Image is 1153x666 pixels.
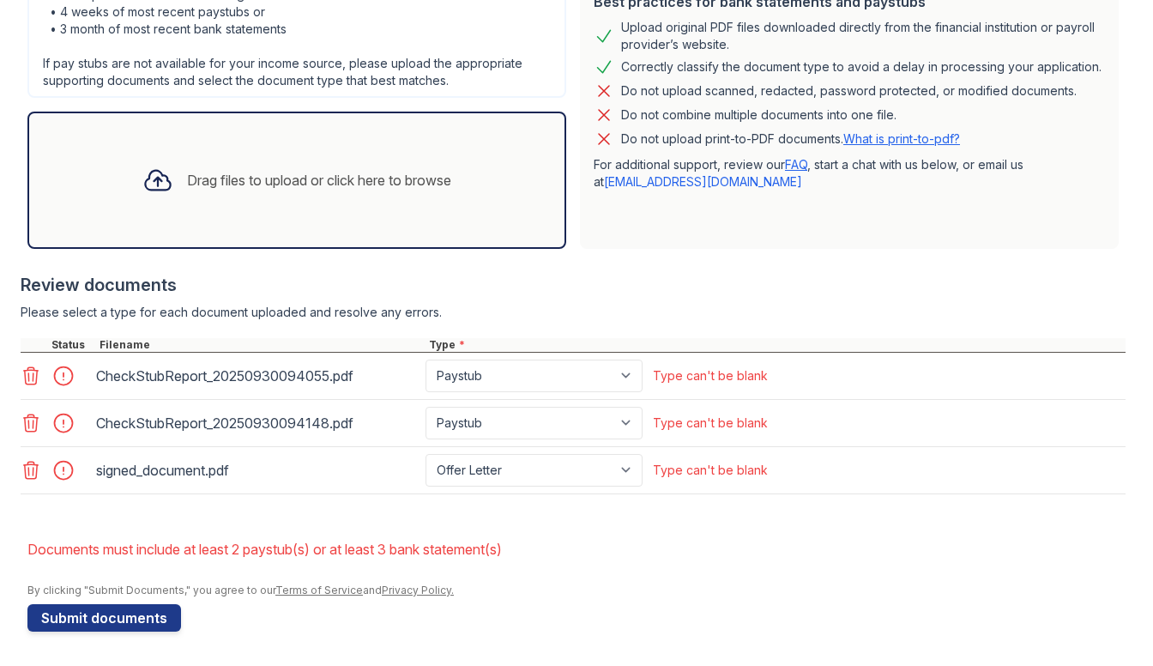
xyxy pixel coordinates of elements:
p: For additional support, review our , start a chat with us below, or email us at [594,156,1105,191]
div: Drag files to upload or click here to browse [187,170,451,191]
a: Privacy Policy. [382,584,454,596]
a: [EMAIL_ADDRESS][DOMAIN_NAME] [604,174,802,189]
div: Type [426,338,1126,352]
a: What is print-to-pdf? [843,131,960,146]
div: Filename [96,338,426,352]
div: Do not combine multiple documents into one file. [621,105,896,125]
div: CheckStubReport_20250930094055.pdf [96,362,419,390]
div: signed_document.pdf [96,457,419,484]
div: Correctly classify the document type to avoid a delay in processing your application. [621,57,1102,77]
div: Type can't be blank [653,415,768,432]
div: Do not upload scanned, redacted, password protected, or modified documents. [621,81,1077,101]
li: Documents must include at least 2 paystub(s) or at least 3 bank statement(s) [27,532,1126,566]
div: By clicking "Submit Documents," you agree to our and [27,584,1126,597]
div: Please select a type for each document uploaded and resolve any errors. [21,304,1126,321]
div: Upload original PDF files downloaded directly from the financial institution or payroll provider’... [621,19,1105,53]
div: Type can't be blank [653,462,768,479]
div: Type can't be blank [653,367,768,384]
a: Terms of Service [275,584,363,596]
div: CheckStubReport_20250930094148.pdf [96,409,419,437]
p: Do not upload print-to-PDF documents. [621,130,960,148]
button: Submit documents [27,604,181,632]
a: FAQ [785,157,807,172]
div: Status [48,338,96,352]
div: Review documents [21,273,1126,297]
